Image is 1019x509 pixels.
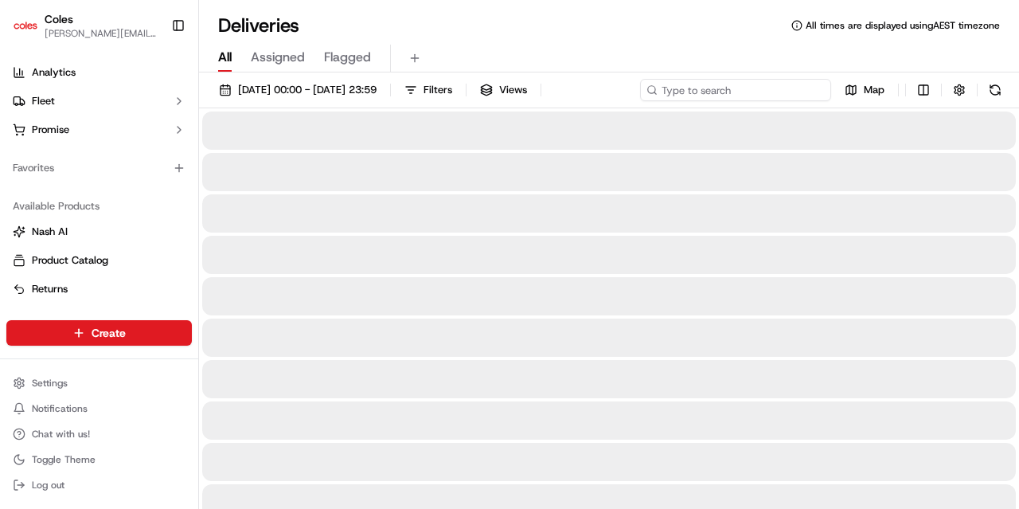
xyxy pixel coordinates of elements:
div: Available Products [6,194,192,219]
a: Analytics [6,60,192,85]
a: Product Catalog [13,253,185,268]
button: Settings [6,372,192,394]
button: Map [837,79,892,101]
div: Favorites [6,155,192,181]
span: Notifications [32,402,88,415]
a: Powered byPylon [112,268,193,281]
input: Type to search [640,79,831,101]
span: Toggle Theme [32,453,96,466]
span: Views [499,83,527,97]
button: Returns [6,276,192,302]
span: Analytics [32,65,76,80]
span: Create [92,325,126,341]
p: Welcome 👋 [16,63,290,88]
a: 💻API Documentation [128,224,262,253]
h1: Deliveries [218,13,299,38]
button: Log out [6,474,192,496]
button: Product Catalog [6,248,192,273]
div: Start new chat [54,151,261,167]
img: Nash [16,15,48,47]
span: Map [864,83,884,97]
a: Nash AI [13,225,185,239]
button: Promise [6,117,192,143]
div: 💻 [135,232,147,245]
span: Log out [32,479,64,491]
button: Refresh [984,79,1006,101]
button: Views [473,79,534,101]
button: Start new chat [271,156,290,175]
input: Got a question? Start typing here... [41,102,287,119]
a: 📗Knowledge Base [10,224,128,253]
button: Fleet [6,88,192,114]
button: Filters [397,79,459,101]
button: Toggle Theme [6,448,192,471]
span: Nash AI [32,225,68,239]
div: We're available if you need us! [54,167,201,180]
span: All [218,48,232,67]
span: Fleet [32,94,55,108]
img: 1736555255976-a54dd68f-1ca7-489b-9aae-adbdc363a1c4 [16,151,45,180]
a: Returns [13,282,185,296]
button: Nash AI [6,219,192,245]
span: Assigned [251,48,305,67]
img: Coles [13,13,38,38]
button: ColesColes[PERSON_NAME][EMAIL_ADDRESS][PERSON_NAME][DOMAIN_NAME] [6,6,165,45]
button: Chat with us! [6,423,192,445]
span: API Documentation [150,230,256,246]
span: Pylon [158,269,193,281]
span: Flagged [324,48,371,67]
button: Create [6,320,192,346]
span: All times are displayed using AEST timezone [806,19,1000,32]
button: [DATE] 00:00 - [DATE] 23:59 [212,79,384,101]
span: Chat with us! [32,428,90,440]
button: Notifications [6,397,192,420]
span: Settings [32,377,68,390]
span: [DATE] 00:00 - [DATE] 23:59 [238,83,377,97]
span: Filters [424,83,452,97]
span: Knowledge Base [32,230,122,246]
button: Coles [45,11,73,27]
span: Promise [32,123,69,137]
span: Returns [32,282,68,296]
div: 📗 [16,232,29,245]
button: [PERSON_NAME][EMAIL_ADDRESS][PERSON_NAME][DOMAIN_NAME] [45,27,158,40]
span: Product Catalog [32,253,108,268]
